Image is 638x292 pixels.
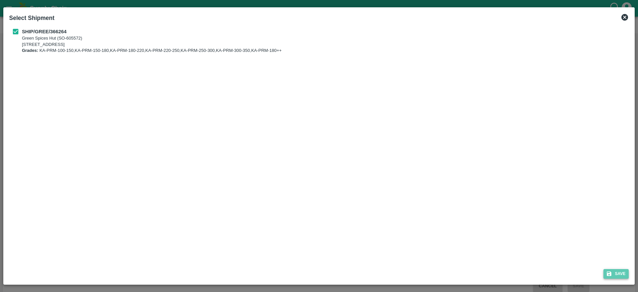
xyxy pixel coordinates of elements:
p: [STREET_ADDRESS] [22,42,282,48]
button: Save [603,269,629,279]
p: Green Spices Hut (SO-605572) [22,35,282,42]
p: KA-PRM-100-150,KA-PRM-150-180,KA-PRM-180-220,KA-PRM-220-250,KA-PRM-250-300,KA-PRM-300-350,KA-PRM-... [22,48,282,54]
b: Select Shipment [9,15,54,21]
b: SHIP/GREE/366264 [22,29,67,34]
b: Grades: [22,48,38,53]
